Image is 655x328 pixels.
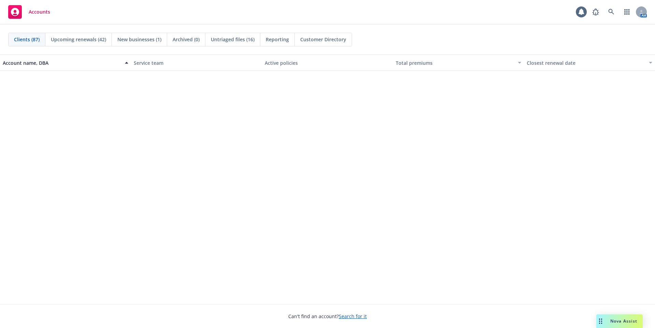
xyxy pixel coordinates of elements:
[5,2,53,21] a: Accounts
[288,313,367,320] span: Can't find an account?
[393,55,524,71] button: Total premiums
[524,55,655,71] button: Closest renewal date
[134,59,259,66] div: Service team
[396,59,514,66] div: Total premiums
[266,36,289,43] span: Reporting
[173,36,200,43] span: Archived (0)
[589,5,602,19] a: Report a Bug
[596,314,605,328] div: Drag to move
[339,313,367,319] a: Search for it
[51,36,106,43] span: Upcoming renewals (42)
[605,5,618,19] a: Search
[262,55,393,71] button: Active policies
[117,36,161,43] span: New businesses (1)
[131,55,262,71] button: Service team
[211,36,254,43] span: Untriaged files (16)
[14,36,40,43] span: Clients (87)
[610,318,637,324] span: Nova Assist
[29,9,50,15] span: Accounts
[265,59,390,66] div: Active policies
[596,314,643,328] button: Nova Assist
[620,5,634,19] a: Switch app
[527,59,645,66] div: Closest renewal date
[300,36,346,43] span: Customer Directory
[3,59,121,66] div: Account name, DBA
